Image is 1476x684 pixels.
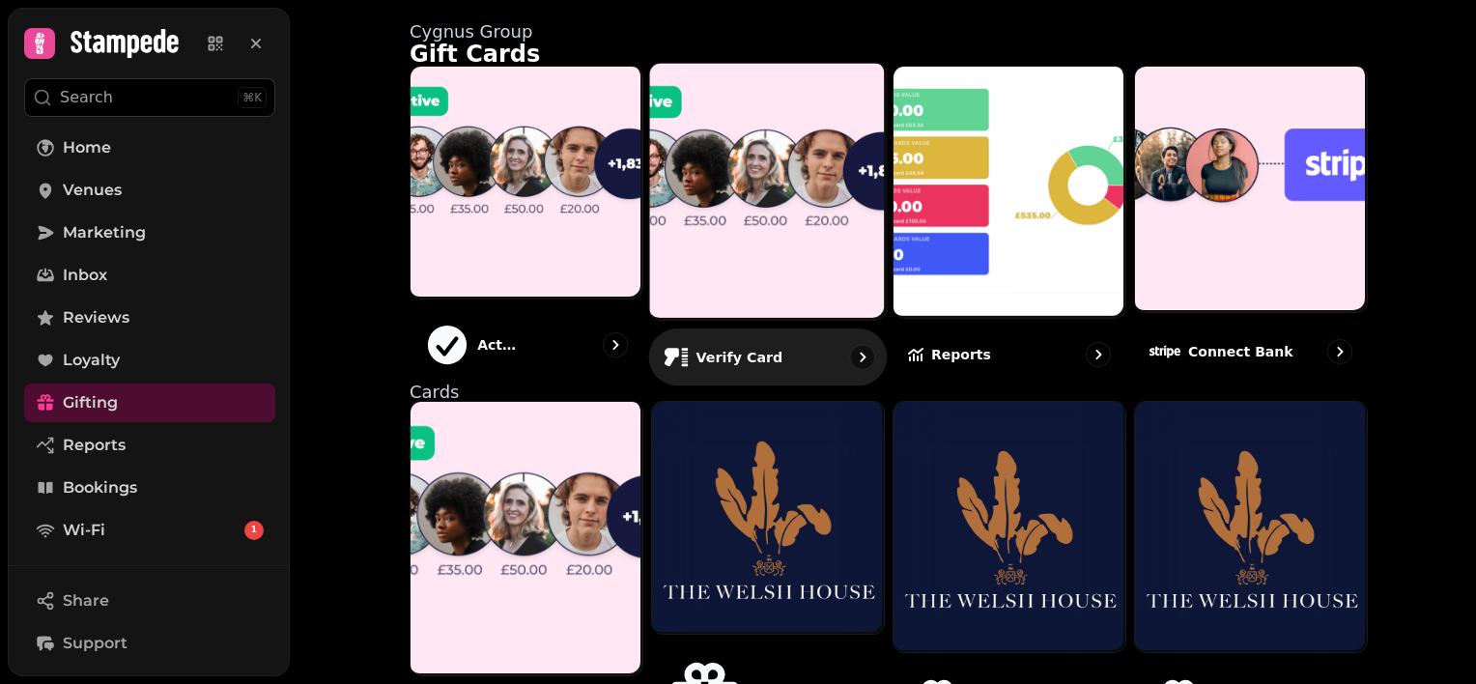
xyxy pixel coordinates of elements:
[648,62,885,318] img: Verify card
[24,78,275,117] button: Search⌘K
[1089,345,1108,364] svg: go to
[63,264,107,287] span: Inbox
[410,23,1368,41] p: Cygnus Group
[1135,438,1367,617] img: aHR0cHM6Ly9maWxlcy5zdGFtcGVkZS5haS8xNWYzMTIzNC1kNGYzLTExZWItOGFjNC0wMjBmNjMwNjNhYWIvbWVkaWEvYjJiY...
[24,256,275,295] a: Inbox
[410,66,643,383] a: ActivationsActivations
[24,384,275,422] a: Gifting
[238,87,267,108] div: ⌘K
[63,179,122,202] span: Venues
[606,335,625,355] svg: go to
[24,582,275,620] button: Share
[63,306,129,329] span: Reviews
[1188,342,1293,361] p: Connect bank
[60,86,113,109] p: Search
[931,345,991,364] p: Reports
[24,299,275,337] a: Reviews
[652,428,884,608] img: aHR0cHM6Ly9maWxlcy5zdGFtcGVkZS5haS8xNWYzMTIzNC1kNGYzLTExZWItOGFjNC0wMjBmNjMwNjNhYWIvbWVkaWEvYjJiY...
[24,128,275,167] a: Home
[24,469,275,507] a: Bookings
[63,632,128,655] span: Support
[853,348,872,367] svg: go to
[410,43,1368,66] h1: Gift Cards
[1330,342,1349,361] svg: go to
[649,63,888,386] a: Verify cardVerify card
[409,400,640,672] img: All cards
[24,511,275,550] a: Wi-Fi1
[1133,65,1365,310] img: Connect bank
[24,426,275,465] a: Reports
[477,335,518,355] p: Activations
[893,66,1126,383] a: ReportsReports
[894,438,1125,617] img: aHR0cHM6Ly9maWxlcy5zdGFtcGVkZS5haS8xNWYzMTIzNC1kNGYzLTExZWItOGFjNC0wMjBmNjMwNjNhYWIvbWVkaWEvYjJiY...
[63,434,126,457] span: Reports
[63,589,109,613] span: Share
[696,348,783,367] p: Verify card
[63,519,105,542] span: Wi-Fi
[63,221,146,244] span: Marketing
[24,214,275,252] a: Marketing
[24,624,275,663] button: Support
[63,391,118,414] span: Gifting
[63,349,120,372] span: Loyalty
[409,65,640,297] img: Activations
[63,136,111,159] span: Home
[63,476,137,499] span: Bookings
[1134,66,1368,383] a: Connect bankConnect bank
[251,524,257,537] span: 1
[24,171,275,210] a: Venues
[24,341,275,380] a: Loyalty
[410,384,1368,401] p: Cards
[892,65,1123,316] img: Reports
